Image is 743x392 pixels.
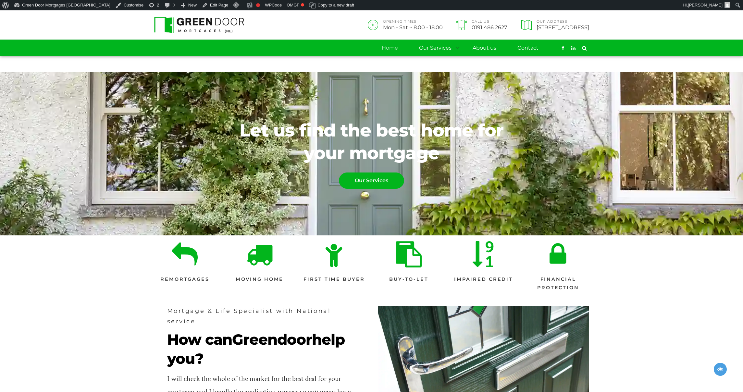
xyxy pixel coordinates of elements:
a: Our Services [419,40,456,56]
span: How can help you? [167,330,352,368]
span: Moving Home [236,275,284,284]
img: Green Door Mortgages North East [154,17,244,33]
a: Contact [517,40,543,56]
span: Mortgage & Life Specialist with National service [167,306,352,327]
span: [PERSON_NAME] [688,3,723,7]
span: First Time Buyer [303,275,365,284]
a: Call Us0191 486 2627 [454,20,507,30]
b: Greendoor [232,330,312,349]
span: Mon - Sat ~ 8.00 - 18.00 [383,25,443,30]
a: Our Services [339,172,404,189]
div: Focus keyphrase not set [256,3,260,7]
span: Remortgages [160,275,209,284]
span: Our Address [537,20,589,24]
span: Impaired Credit [454,275,513,284]
span: 0191 486 2627 [472,25,507,30]
span: OPENING TIMES [383,20,443,24]
span: Edit/Preview [714,363,727,376]
a: Home [382,40,403,56]
a: Our Address[STREET_ADDRESS] [519,20,589,30]
span: Let us find the best home for your mortgage [227,119,516,164]
span: Buy-to-let [389,275,428,284]
span: [STREET_ADDRESS] [537,25,589,30]
a: About us [473,40,501,56]
span: Call Us [472,20,507,24]
span: Financial Protection [527,275,589,292]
